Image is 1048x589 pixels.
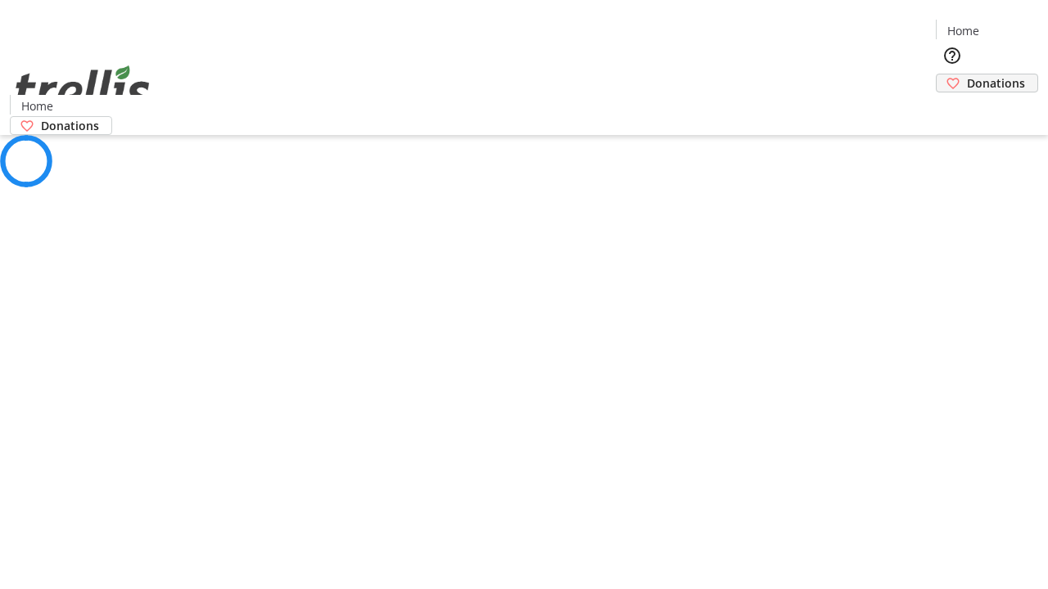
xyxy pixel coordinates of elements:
[937,22,989,39] a: Home
[967,74,1025,92] span: Donations
[936,39,969,72] button: Help
[936,74,1038,92] a: Donations
[11,97,63,115] a: Home
[936,92,969,125] button: Cart
[41,117,99,134] span: Donations
[10,47,156,129] img: Orient E2E Organization VdKtsHugBu's Logo
[947,22,979,39] span: Home
[10,116,112,135] a: Donations
[21,97,53,115] span: Home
